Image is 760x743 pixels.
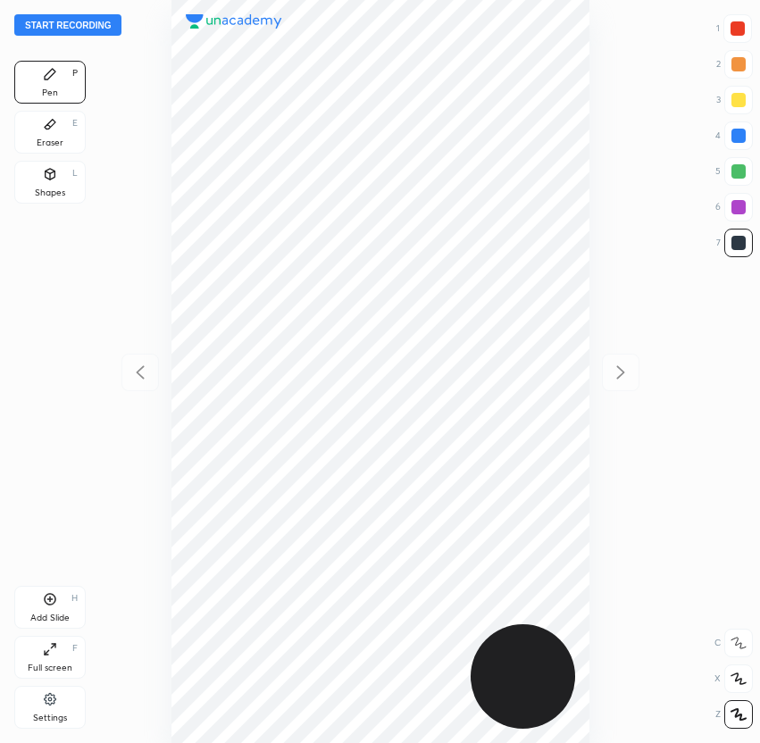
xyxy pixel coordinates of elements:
div: E [72,119,78,128]
div: F [72,644,78,653]
div: 7 [716,229,753,257]
div: Settings [33,714,67,722]
div: H [71,594,78,603]
div: 6 [715,193,753,221]
div: 2 [716,50,753,79]
div: X [714,664,753,693]
div: P [72,69,78,78]
div: 4 [715,121,753,150]
div: 1 [716,14,752,43]
button: Start recording [14,14,121,36]
div: Shapes [35,188,65,197]
div: 3 [716,86,753,114]
div: C [714,629,753,657]
div: L [72,169,78,178]
img: logo.38c385cc.svg [186,14,282,29]
div: Pen [42,88,58,97]
div: Full screen [28,664,72,672]
div: 5 [715,157,753,186]
div: Eraser [37,138,63,147]
div: Add Slide [30,614,70,622]
div: Z [715,700,753,729]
